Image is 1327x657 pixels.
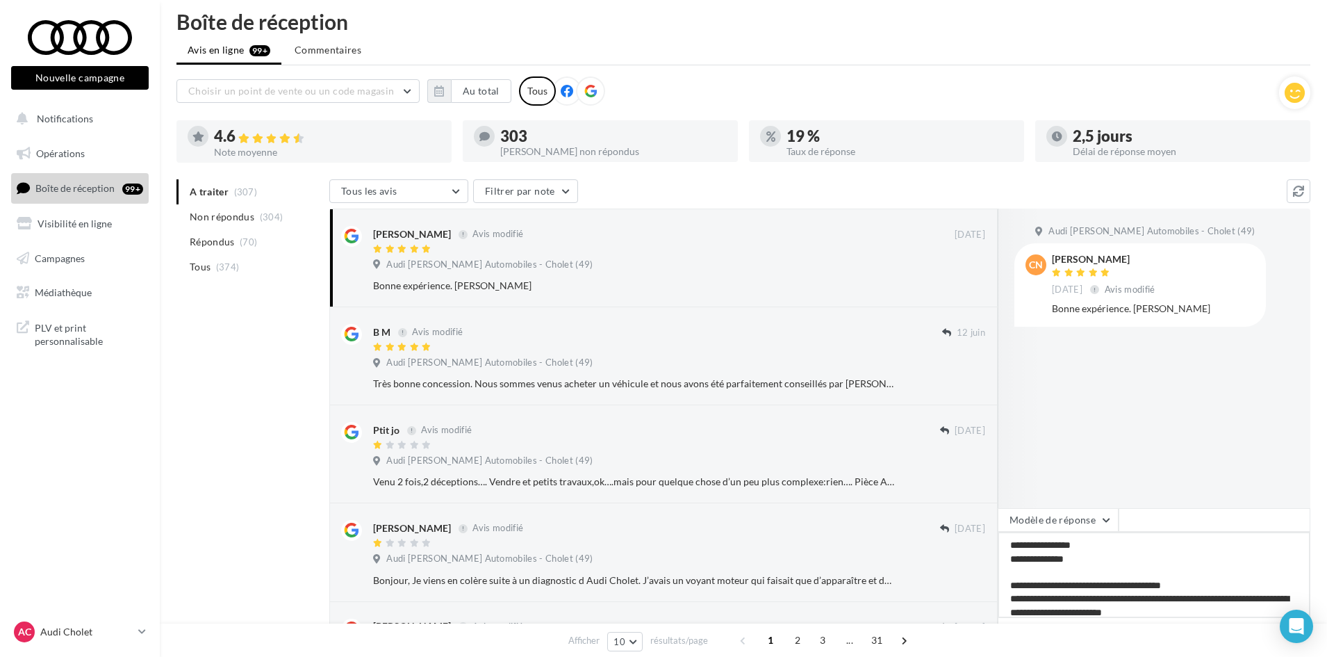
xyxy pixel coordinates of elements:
[1073,147,1299,156] div: Délai de réponse moyen
[955,425,985,437] span: [DATE]
[386,259,593,271] span: Audi [PERSON_NAME] Automobiles - Cholet (49)
[214,129,440,145] div: 4.6
[8,104,146,133] button: Notifications
[8,173,151,203] a: Boîte de réception99+
[786,129,1013,144] div: 19 %
[373,619,451,633] div: [PERSON_NAME]
[386,553,593,565] span: Audi [PERSON_NAME] Automobiles - Cholet (49)
[427,79,511,103] button: Au total
[8,209,151,238] a: Visibilité en ligne
[40,625,133,639] p: Audi Cholet
[8,278,151,307] a: Médiathèque
[35,286,92,298] span: Médiathèque
[373,475,895,489] div: Venu 2 fois,2 déceptions…. Vendre et petits travaux,ok….mais pour quelque chose d’un peu plus com...
[295,43,361,57] span: Commentaires
[955,622,985,634] span: [DATE]
[8,139,151,168] a: Opérations
[613,636,625,647] span: 10
[472,621,523,632] span: Avis modifié
[37,113,93,124] span: Notifications
[1280,610,1313,643] div: Open Intercom Messenger
[1029,258,1043,272] span: Cn
[1105,284,1155,295] span: Avis modifié
[216,261,240,273] span: (374)
[373,423,399,437] div: Ptit jo
[866,629,889,651] span: 31
[472,523,523,534] span: Avis modifié
[373,574,895,587] div: Bonjour, Je viens en colère suite à un diagnostic d Audi Cholet. J’avais un voyant moteur qui fai...
[412,327,463,338] span: Avis modifié
[955,229,985,241] span: [DATE]
[1052,254,1158,264] div: [PERSON_NAME]
[811,629,834,651] span: 3
[35,182,115,194] span: Boîte de réception
[341,185,397,197] span: Tous les avis
[472,229,523,240] span: Avis modifié
[421,425,472,436] span: Avis modifié
[176,11,1310,32] div: Boîte de réception
[176,79,420,103] button: Choisir un point de vente ou un code magasin
[786,629,809,651] span: 2
[190,260,211,274] span: Tous
[329,179,468,203] button: Tous les avis
[8,244,151,273] a: Campagnes
[38,218,112,229] span: Visibilité en ligne
[8,313,151,354] a: PLV et print personnalisable
[190,235,235,249] span: Répondus
[955,523,985,535] span: [DATE]
[373,377,895,391] div: Très bonne concession. Nous sommes venus acheter un véhicule et nous avons été parfaitement conse...
[519,76,556,106] div: Tous
[998,508,1119,532] button: Modèle de réponse
[18,625,31,639] span: AC
[759,629,782,651] span: 1
[386,357,593,369] span: Audi [PERSON_NAME] Automobiles - Cholet (49)
[839,629,861,651] span: ...
[260,211,283,222] span: (304)
[36,147,85,159] span: Opérations
[1052,302,1255,316] div: Bonne expérience. [PERSON_NAME]
[188,85,394,97] span: Choisir un point de vente ou un code magasin
[451,79,511,103] button: Au total
[473,179,578,203] button: Filtrer par note
[122,184,143,195] div: 99+
[11,66,149,90] button: Nouvelle campagne
[500,147,727,156] div: [PERSON_NAME] non répondus
[568,634,600,647] span: Afficher
[1052,284,1082,296] span: [DATE]
[500,129,727,144] div: 303
[957,327,985,339] span: 12 juin
[35,252,85,263] span: Campagnes
[190,210,254,224] span: Non répondus
[214,147,440,157] div: Note moyenne
[786,147,1013,156] div: Taux de réponse
[240,236,257,248] span: (70)
[373,325,390,339] div: B M
[1048,225,1255,238] span: Audi [PERSON_NAME] Automobiles - Cholet (49)
[373,279,895,293] div: Bonne expérience. [PERSON_NAME]
[11,619,149,645] a: AC Audi Cholet
[1073,129,1299,144] div: 2,5 jours
[373,521,451,535] div: [PERSON_NAME]
[373,227,451,241] div: [PERSON_NAME]
[35,318,143,348] span: PLV et print personnalisable
[650,634,708,647] span: résultats/page
[386,455,593,467] span: Audi [PERSON_NAME] Automobiles - Cholet (49)
[607,632,643,651] button: 10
